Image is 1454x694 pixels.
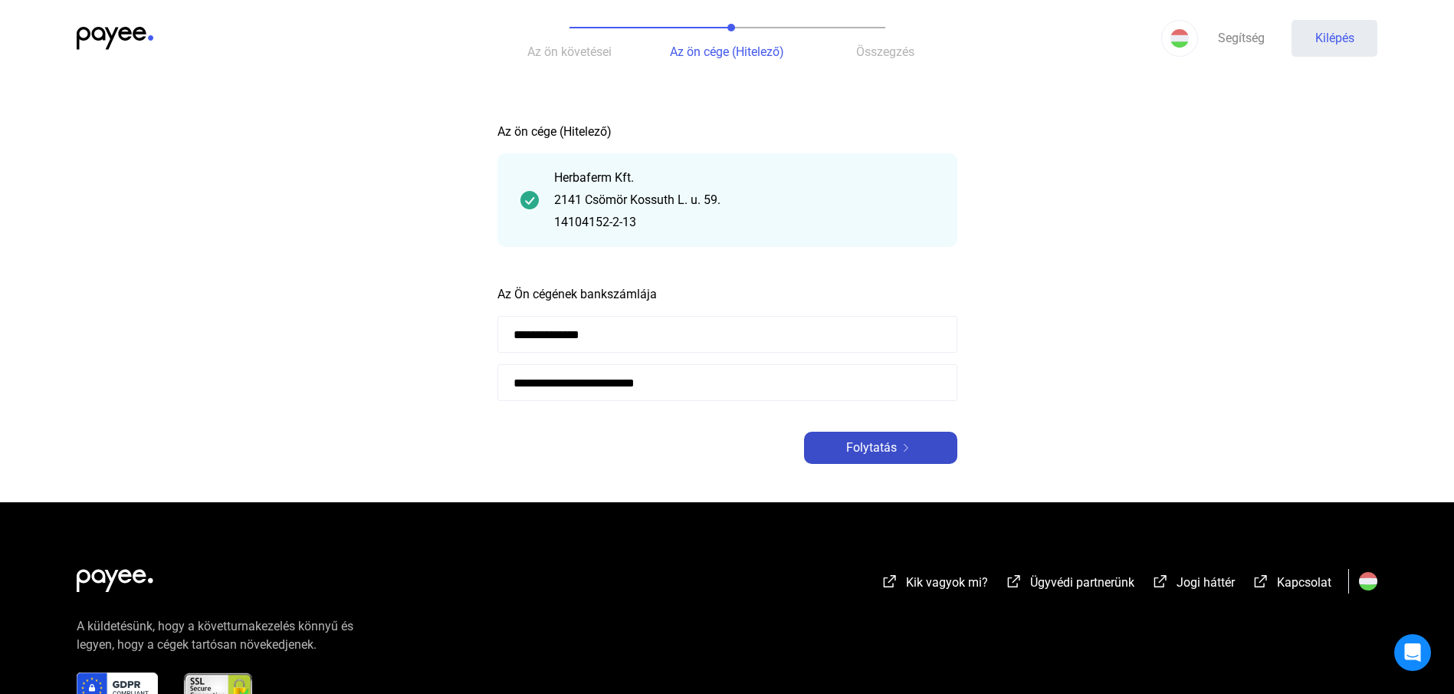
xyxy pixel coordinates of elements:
[1394,634,1431,671] div: Intercom Messenger megnyitása
[1151,577,1235,592] a: külső-link-fehérJogi háttér
[1359,572,1377,590] img: HU.svg
[846,440,897,455] font: Folytatás
[1252,574,1270,589] img: külső-link-fehér
[1005,577,1134,592] a: külső-link-fehérÜgyvédi partnerünk
[1252,577,1331,592] a: külső-link-fehérKapcsolat
[1030,575,1134,590] font: Ügyvédi partnerünk
[520,191,539,209] img: pipa-sötétebb-zöld-kör
[897,444,915,452] img: jobbra nyíl-fehér
[1170,29,1189,48] img: HU
[497,287,657,301] font: Az Ön cégének bankszámlája
[1315,31,1354,45] font: Kilépés
[1005,574,1023,589] img: külső-link-fehér
[804,432,957,464] button: Folytatásjobbra nyíl-fehér
[1292,20,1377,57] button: Kilépés
[881,577,988,592] a: külső-link-fehérKik vagyok mi?
[881,574,899,589] img: külső-link-fehér
[77,619,353,652] font: A küldetésünk, hogy a követturnakezelés könnyű és legyen, hogy a cégek tartósan növekedjenek.
[77,561,153,592] img: white-payee-white-dot.svg
[1177,575,1235,590] font: Jogi háttér
[1198,20,1284,57] a: Segítség
[554,215,636,229] font: 14104152-2-13
[1161,20,1198,57] button: HU
[1151,574,1170,589] img: külső-link-fehér
[906,575,988,590] font: Kik vagyok mi?
[856,44,914,59] font: Összegzés
[554,170,634,185] font: Herbaferm Kft.
[670,44,784,59] font: Az ön cége (Hitelező)
[1277,575,1331,590] font: Kapcsolat
[77,27,153,50] img: kedvezményezett-logó
[554,192,720,207] font: 2141 Csömör Kossuth L. u. 59.
[497,124,612,139] font: Az ön cége (Hitelező)
[1218,31,1265,45] font: Segítség
[527,44,612,59] font: Az ön követései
